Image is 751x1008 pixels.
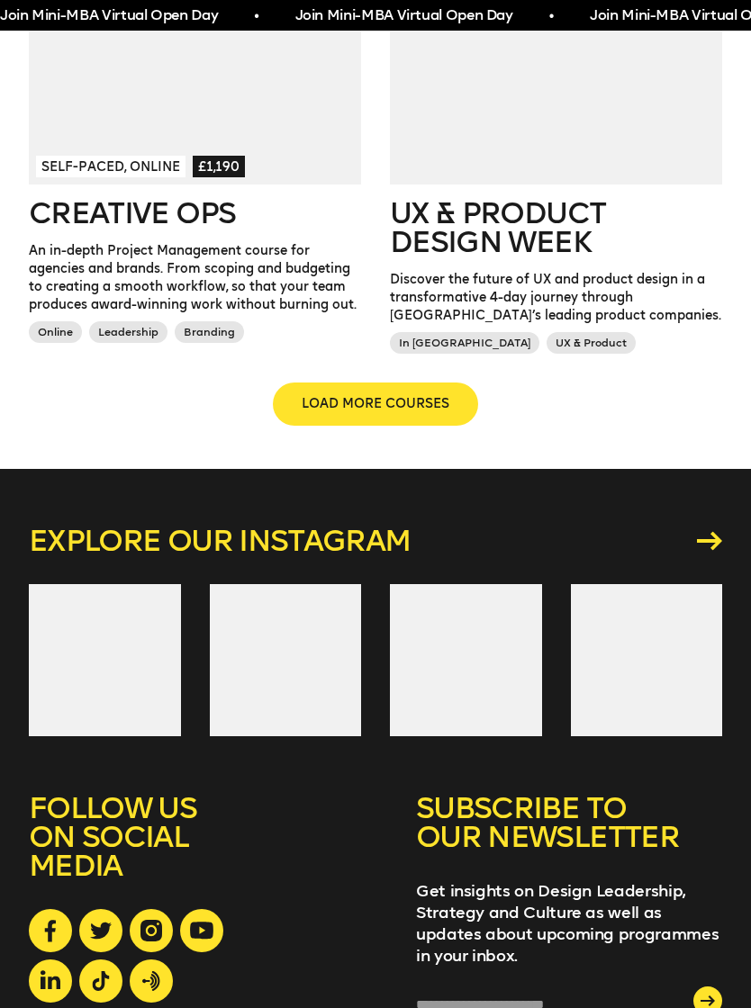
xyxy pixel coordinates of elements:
[416,880,722,967] p: Get insights on Design Leadership, Strategy and Culture as well as updates about upcoming program...
[29,199,361,228] h2: Creative Ops
[36,156,185,177] span: Self-paced, Online
[29,321,82,343] span: Online
[29,19,361,351] a: Self-paced, Online£1,190Creative OpsAn in-depth Project Management course for agencies and brands...
[390,332,539,354] span: In [GEOGRAPHIC_DATA]
[29,794,276,909] h5: FOLLOW US ON SOCIAL MEDIA
[416,794,722,880] h5: SUBSCRIBE TO OUR NEWSLETTER
[302,395,449,413] span: LOAD MORE COURSES
[390,199,722,256] h2: UX & Product Design Week
[540,5,545,27] span: •
[29,242,361,314] p: An in-depth Project Management course for agencies and brands. From scoping and budgeting to crea...
[390,271,722,325] p: Discover the future of UX and product design in a transformative 4-day journey through [GEOGRAPHI...
[175,321,244,343] span: Branding
[193,156,245,177] span: £1,190
[29,526,722,555] a: Explore our instagram
[89,321,167,343] span: Leadership
[273,382,478,426] button: LOAD MORE COURSES
[245,5,249,27] span: •
[547,332,636,354] span: UX & Product
[390,19,722,362] a: UX & Product Design WeekDiscover the future of UX and product design in a transformative 4-day jo...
